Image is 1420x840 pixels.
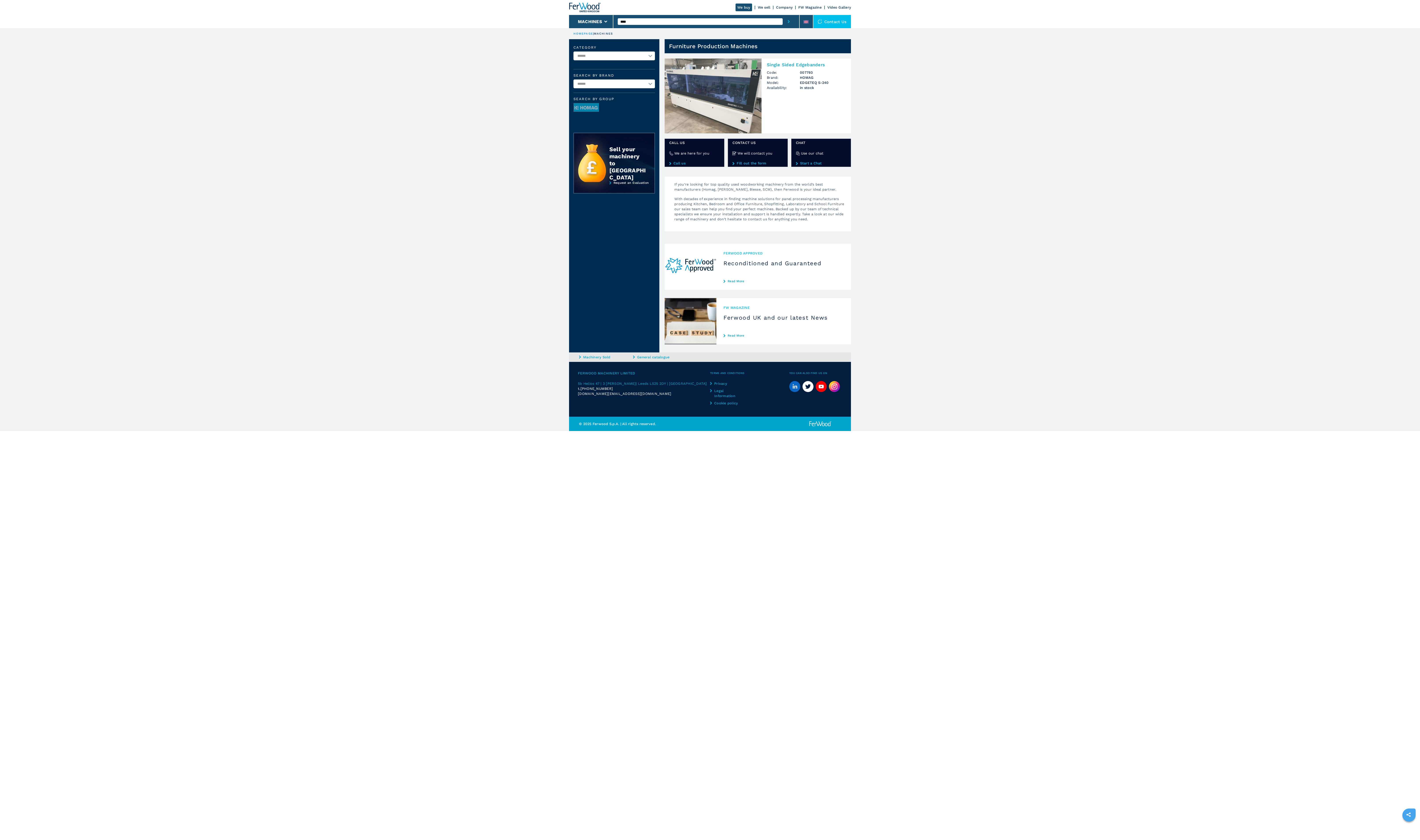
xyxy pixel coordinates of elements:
[609,146,646,181] div: Sell your machinery to [GEOGRAPHIC_DATA]
[665,244,716,290] img: Reconditioned and Guaranteed
[573,181,655,197] a: Request an Evaluation
[578,381,636,386] span: 5b Helios 47 | 3 [PERSON_NAME]
[669,43,758,50] h1: Furniture Production Machines
[723,334,844,337] a: Read More
[808,421,832,427] img: Ferwood
[569,3,601,12] img: Ferwood
[578,386,710,391] div: t.
[669,140,720,145] span: Call us
[578,19,602,24] button: Machines
[732,140,783,145] span: CONTACT US
[827,5,851,9] a: Video Gallery
[669,151,673,155] img: We are here for you
[710,388,741,398] a: Legal Information
[710,401,741,406] a: Cookie policy
[789,371,842,376] span: You can also find us on
[723,260,844,267] h3: Reconditioned and Guaranteed
[723,251,844,256] span: Ferwood Approved
[758,5,771,9] a: We sell
[738,151,772,156] h4: We will contact you
[829,381,840,392] img: Instagram
[665,59,851,133] a: Single Sided Edgebanders HOMAG EDGETEQ S-240Single Sided EdgebandersCode:007793Brand:HOMAGModel:E...
[710,381,741,386] a: Privacy
[767,75,800,80] span: Brand:
[636,381,707,386] span: | Leeds LS25 2DY | [GEOGRAPHIC_DATA]
[674,151,709,156] h4: We are here for you
[813,15,851,28] div: Contact us
[732,151,736,155] img: We will contact you
[723,305,844,310] span: FW MAGAZINE
[816,381,827,392] a: youtube
[573,74,655,77] label: Search by brand
[796,151,800,155] img: Use our chat
[574,103,599,112] img: image
[1401,820,1417,837] iframe: Chat
[801,151,824,156] h4: Use our chat
[665,298,716,344] img: Ferwood UK and our latest News
[798,5,822,9] a: FW Magazine
[802,381,814,392] a: twitter
[594,32,613,36] p: machines
[800,85,846,90] span: in stock
[789,381,800,392] a: linkedin
[776,5,793,9] a: Company
[767,80,800,85] span: Model:
[579,421,710,426] p: © 2025 Ferwood S.p.A. | All rights reserved.
[736,4,752,11] a: We buy
[796,140,846,145] span: CHAT
[796,161,846,165] a: Start a Chat
[573,46,655,49] label: Category
[800,75,846,80] h3: HOMAG
[723,314,844,321] h3: Ferwood UK and our latest News
[710,371,789,376] span: Terms and Conditions
[670,182,851,196] p: If you’re looking for top quality used woodworking machinery from the world’s best manufacturers ...
[579,355,632,360] a: Machinery Sold
[670,196,851,226] p: With decades of experience in finding machine solutions for panel processing manufacturers produc...
[732,161,783,165] a: Fill out the form
[669,161,720,165] a: Call us
[800,70,846,75] h3: 007793
[818,19,822,24] img: Contact us
[767,62,846,67] h2: Single Sided Edgebanders
[578,391,671,396] span: [DOMAIN_NAME][EMAIL_ADDRESS][DOMAIN_NAME]
[581,386,613,391] span: [PHONE_NUMBER]
[800,80,846,85] h3: EDGETEQ S-240
[783,15,795,28] button: submit-button
[578,371,710,376] span: Ferwood Machinery Limited
[633,355,686,360] a: General catalogue
[723,279,844,283] a: Read More
[578,381,710,386] a: 5b Helios 47 | 3 [PERSON_NAME]| Leeds LS25 2DY | [GEOGRAPHIC_DATA]
[767,70,800,75] span: Code:
[573,97,655,101] span: Search by group
[1403,809,1414,820] a: sharethis
[593,32,594,35] span: |
[665,59,762,133] img: Single Sided Edgebanders HOMAG EDGETEQ S-240
[767,85,800,90] span: Availability:
[573,32,593,35] a: HOMEPAGE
